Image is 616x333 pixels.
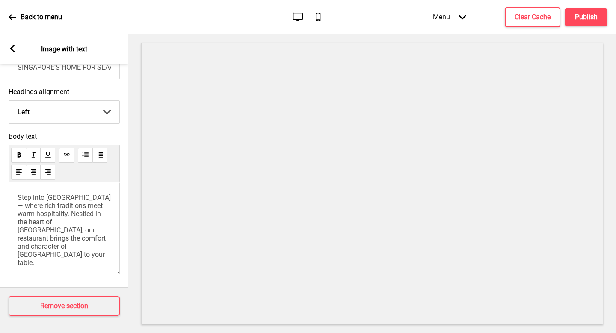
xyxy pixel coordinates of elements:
p: Image with text [41,45,87,54]
h4: Clear Cache [515,12,551,22]
button: Publish [565,8,607,26]
p: Back to menu [21,12,62,22]
button: orderedList [78,148,93,163]
h4: Publish [575,12,598,22]
button: italic [26,148,41,163]
button: Clear Cache [505,7,560,27]
button: alignRight [40,165,55,180]
label: Headings alignment [9,88,120,96]
button: unorderedList [92,148,107,163]
button: link [59,148,74,163]
button: alignCenter [26,165,41,180]
button: Remove section [9,296,120,316]
span: Body text [9,132,120,140]
button: bold [11,148,26,163]
a: Back to menu [9,6,62,29]
button: underline [40,148,55,163]
span: Step into [GEOGRAPHIC_DATA] — where rich traditions meet warm hospitality. Nestled in the heart o... [18,193,113,324]
button: alignLeft [11,165,26,180]
div: Menu [424,4,475,30]
h4: Remove section [40,301,88,311]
